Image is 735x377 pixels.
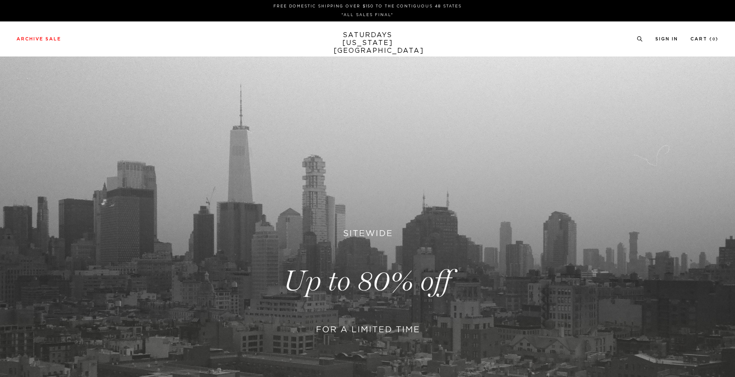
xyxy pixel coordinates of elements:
[712,38,716,41] small: 0
[334,31,402,55] a: SATURDAYS[US_STATE][GEOGRAPHIC_DATA]
[20,12,715,18] p: *ALL SALES FINAL*
[690,37,718,41] a: Cart (0)
[17,37,61,41] a: Archive Sale
[20,3,715,9] p: FREE DOMESTIC SHIPPING OVER $150 TO THE CONTIGUOUS 48 STATES
[655,37,678,41] a: Sign In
